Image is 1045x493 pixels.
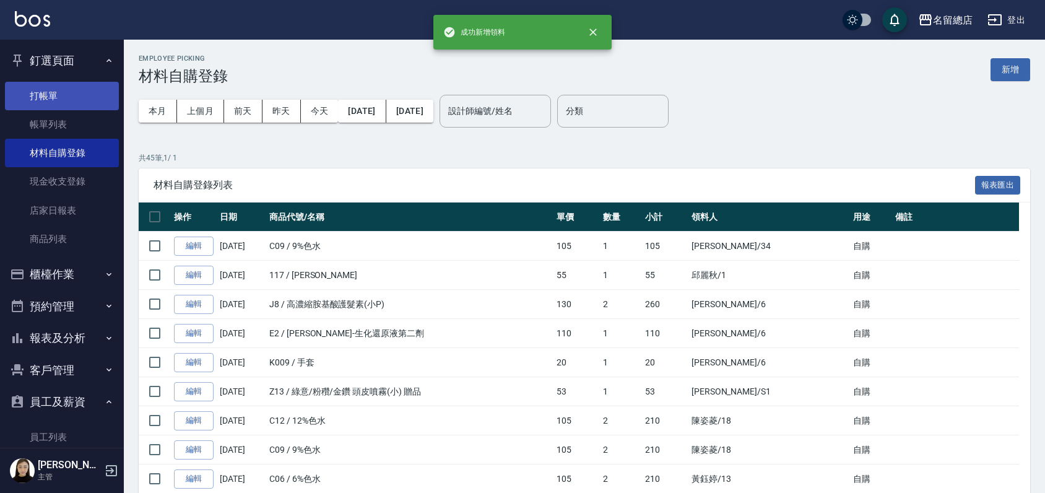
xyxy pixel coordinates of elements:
[266,232,553,261] td: C09 / 9%色水
[642,261,688,290] td: 55
[5,354,119,386] button: 客戶管理
[174,411,214,430] a: 編輯
[217,203,266,232] th: 日期
[139,55,228,63] h2: Employee Picking
[5,82,119,110] a: 打帳單
[642,377,688,406] td: 53
[174,324,214,343] a: 編輯
[892,203,1019,232] th: 備註
[139,152,1030,164] p: 共 45 筆, 1 / 1
[301,100,339,123] button: 今天
[688,232,851,261] td: [PERSON_NAME] /34
[154,179,975,191] span: 材料自購登錄列表
[266,290,553,319] td: J8 / 高濃縮胺基酸護髮素(小P)
[553,377,600,406] td: 53
[913,7,978,33] button: 名留總店
[217,348,266,377] td: [DATE]
[553,232,600,261] td: 105
[850,377,892,406] td: 自購
[5,45,119,77] button: 釘選頁面
[217,232,266,261] td: [DATE]
[553,435,600,465] td: 105
[850,319,892,348] td: 自購
[642,348,688,377] td: 20
[174,266,214,285] a: 編輯
[5,258,119,290] button: 櫃檯作業
[975,176,1021,195] button: 報表匯出
[5,290,119,323] button: 預約管理
[10,458,35,483] img: Person
[991,63,1030,75] a: 新增
[553,319,600,348] td: 110
[642,232,688,261] td: 105
[553,290,600,319] td: 130
[177,100,224,123] button: 上個月
[38,471,101,482] p: 主管
[386,100,433,123] button: [DATE]
[688,406,851,435] td: 陳姿菱 /18
[642,203,688,232] th: 小計
[982,9,1030,32] button: 登出
[688,435,851,465] td: 陳姿菱 /18
[15,11,50,27] img: Logo
[688,319,851,348] td: [PERSON_NAME] /6
[217,377,266,406] td: [DATE]
[5,386,119,418] button: 員工及薪資
[553,348,600,377] td: 20
[850,261,892,290] td: 自購
[642,406,688,435] td: 210
[5,110,119,139] a: 帳單列表
[850,348,892,377] td: 自購
[266,435,553,465] td: C09 / 9%色水
[266,261,553,290] td: 117 / [PERSON_NAME]
[579,19,607,46] button: close
[262,100,301,123] button: 昨天
[850,290,892,319] td: 自購
[139,100,177,123] button: 本月
[443,26,505,38] span: 成功新增領料
[553,203,600,232] th: 單價
[5,225,119,253] a: 商品列表
[850,435,892,465] td: 自購
[975,178,1021,190] a: 報表匯出
[991,58,1030,81] button: 新增
[642,319,688,348] td: 110
[882,7,907,32] button: save
[600,319,642,348] td: 1
[642,435,688,465] td: 210
[688,203,851,232] th: 領料人
[5,423,119,452] a: 員工列表
[850,203,892,232] th: 用途
[217,319,266,348] td: [DATE]
[174,469,214,489] a: 編輯
[174,353,214,372] a: 編輯
[5,139,119,167] a: 材料自購登錄
[553,406,600,435] td: 105
[338,100,386,123] button: [DATE]
[174,382,214,401] a: 編輯
[553,261,600,290] td: 55
[224,100,262,123] button: 前天
[217,406,266,435] td: [DATE]
[600,232,642,261] td: 1
[266,406,553,435] td: C12 / 12%色水
[217,435,266,465] td: [DATE]
[600,406,642,435] td: 2
[266,348,553,377] td: K009 / 手套
[600,261,642,290] td: 1
[217,290,266,319] td: [DATE]
[600,435,642,465] td: 2
[139,68,228,85] h3: 材料自購登錄
[933,12,973,28] div: 名留總店
[642,290,688,319] td: 260
[5,167,119,196] a: 現金收支登錄
[5,322,119,354] button: 報表及分析
[600,290,642,319] td: 2
[600,348,642,377] td: 1
[5,196,119,225] a: 店家日報表
[174,237,214,256] a: 編輯
[38,459,101,471] h5: [PERSON_NAME]
[174,440,214,460] a: 編輯
[600,377,642,406] td: 1
[266,377,553,406] td: Z13 / 綠意/粉穳/金鑽 頭皮噴霧(小) 贈品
